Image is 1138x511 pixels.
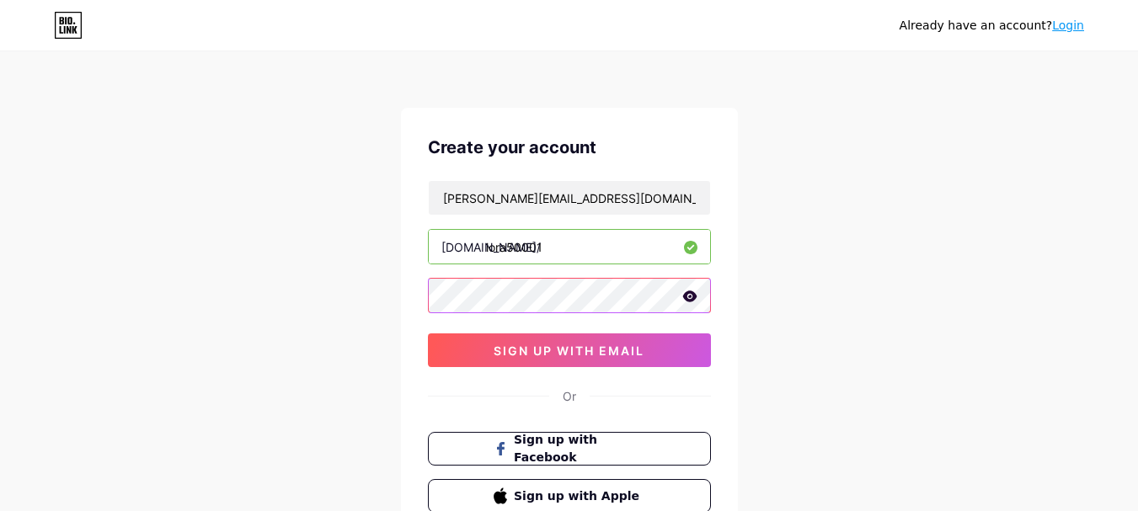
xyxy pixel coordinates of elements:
[900,17,1084,35] div: Already have an account?
[514,431,644,466] span: Sign up with Facebook
[441,238,541,256] div: [DOMAIN_NAME]/
[514,487,644,505] span: Sign up with Apple
[1052,19,1084,32] a: Login
[428,432,711,466] button: Sign up with Facebook
[494,343,644,358] span: sign up with email
[428,333,711,367] button: sign up with email
[428,135,711,160] div: Create your account
[429,181,710,215] input: Email
[429,230,710,263] input: username
[563,387,576,405] div: Or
